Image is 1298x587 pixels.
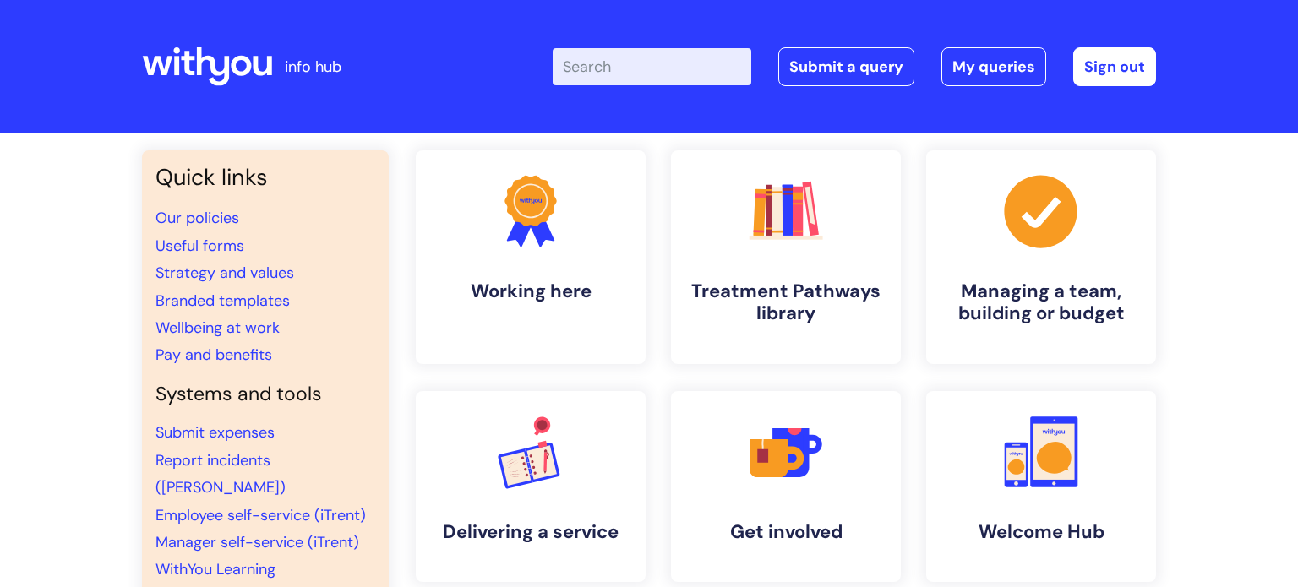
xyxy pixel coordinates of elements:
a: Get involved [671,391,901,582]
a: Pay and benefits [155,345,272,365]
a: Our policies [155,208,239,228]
a: Submit expenses [155,422,275,443]
a: My queries [941,47,1046,86]
a: Useful forms [155,236,244,256]
h4: Working here [429,280,632,302]
a: Branded templates [155,291,290,311]
a: Strategy and values [155,263,294,283]
h4: Welcome Hub [940,521,1143,543]
a: Treatment Pathways library [671,150,901,364]
a: Sign out [1073,47,1156,86]
h4: Get involved [684,521,887,543]
a: Delivering a service [416,391,646,582]
a: Wellbeing at work [155,318,280,338]
a: Working here [416,150,646,364]
p: info hub [285,53,341,80]
input: Search [553,48,751,85]
h4: Managing a team, building or budget [940,280,1143,325]
div: | - [553,47,1156,86]
a: Submit a query [778,47,914,86]
a: Welcome Hub [926,391,1156,582]
a: WithYou Learning [155,559,275,579]
a: Managing a team, building or budget [926,150,1156,364]
h4: Delivering a service [429,521,632,543]
a: Report incidents ([PERSON_NAME]) [155,450,286,497]
h3: Quick links [155,164,375,191]
a: Manager self-service (iTrent) [155,532,359,552]
h4: Treatment Pathways library [684,280,887,325]
a: Employee self-service (iTrent) [155,505,366,525]
h4: Systems and tools [155,383,375,406]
